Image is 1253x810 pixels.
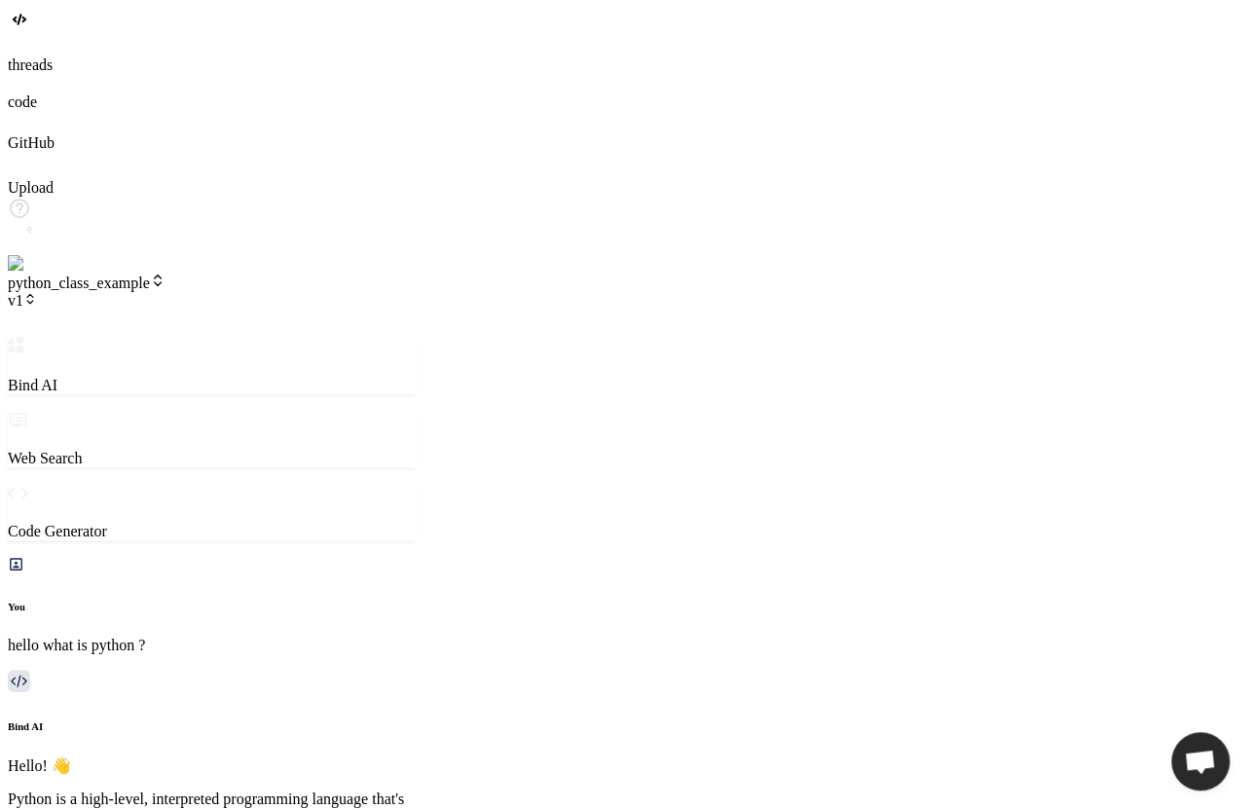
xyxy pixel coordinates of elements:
p: hello what is python ? [8,637,416,654]
img: settings [8,255,71,273]
span: python_class_example [8,275,166,291]
h6: Bind AI [8,720,416,732]
p: Code Generator [8,523,416,540]
p: Web Search [8,450,416,467]
p: Hello! 👋 [8,756,416,775]
label: GitHub [8,134,55,151]
p: Bind AI [8,377,416,394]
label: code [8,93,37,110]
label: threads [8,56,53,73]
h6: You [8,601,416,612]
label: Upload [8,179,54,196]
span: v1 [8,292,37,309]
div: Open chat [1171,732,1230,791]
